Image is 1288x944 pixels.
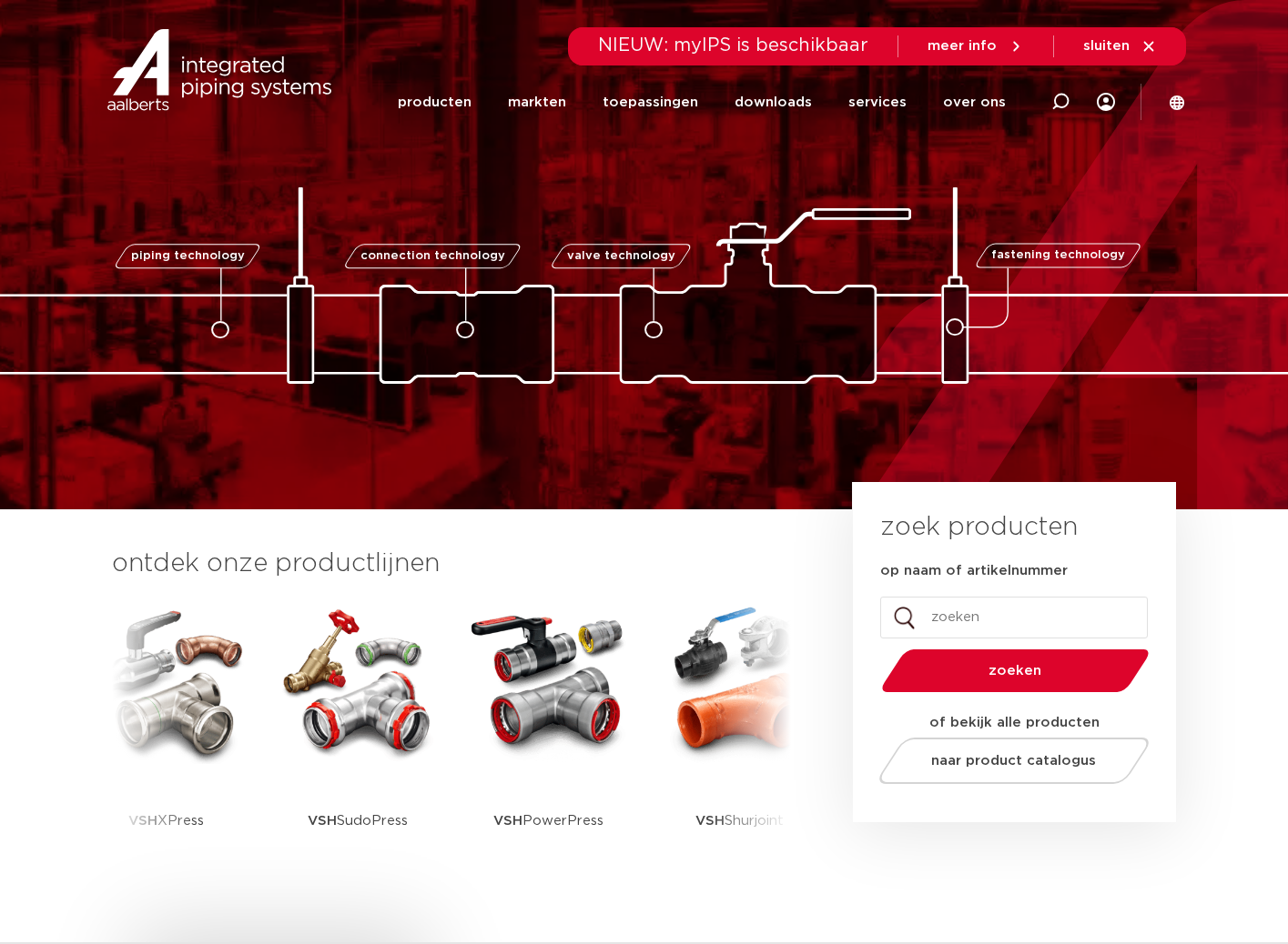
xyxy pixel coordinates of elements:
nav: Menu [398,67,1006,137]
a: naar product catalogus [874,738,1153,784]
a: VSHSudoPress [276,600,440,878]
a: services [848,67,907,137]
span: zoeken [928,664,1102,678]
h3: ontdek onze productlijnen [112,546,791,582]
strong: VSH [308,814,337,828]
span: valve technology [567,250,675,262]
p: XPress [128,764,204,878]
button: zoeken [874,648,1156,694]
span: piping technology [131,250,245,262]
p: SudoPress [308,764,408,878]
div: my IPS [1097,82,1115,122]
span: meer info [928,39,997,53]
span: NIEUW: myIPS is beschikbaar [598,36,868,55]
span: naar product catalogus [931,754,1096,768]
strong: of bekijk alle producten [929,716,1100,729]
a: VSHShurjoint [658,600,822,878]
label: op naam of artikelnummer [880,562,1068,580]
h3: zoek producten [880,509,1078,546]
a: VSHPowerPress [467,600,631,878]
a: downloads [735,67,812,137]
input: zoeken [880,597,1148,638]
span: fastening technology [991,250,1125,262]
a: VSHXPress [85,600,248,878]
strong: VSH [493,814,522,828]
span: sluiten [1083,39,1130,53]
a: over ons [943,67,1006,137]
span: connection technology [360,250,504,262]
a: markten [508,67,566,137]
p: PowerPress [493,764,603,878]
p: Shurjoint [695,764,784,878]
strong: VSH [128,814,157,828]
strong: VSH [695,814,725,828]
a: toepassingen [603,67,698,137]
a: producten [398,67,472,137]
a: sluiten [1083,38,1157,55]
a: meer info [928,38,1024,55]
